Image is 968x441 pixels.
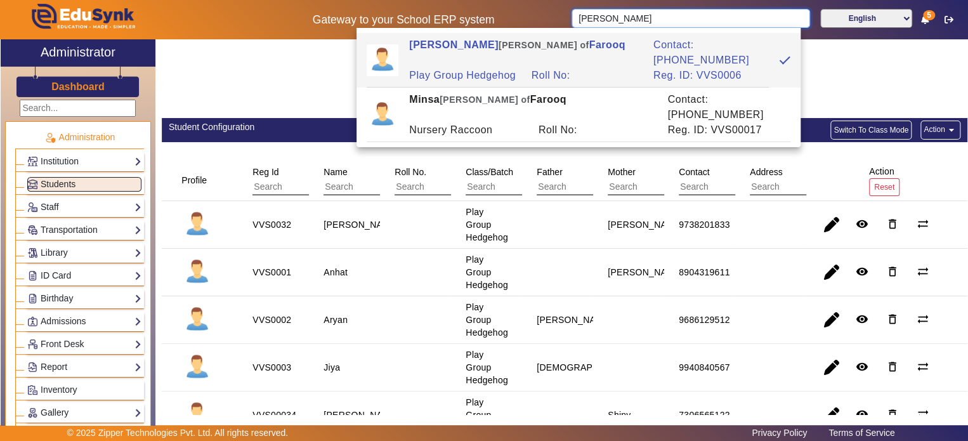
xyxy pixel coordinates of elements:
[403,37,647,68] div: [PERSON_NAME] Farooq
[67,426,289,440] p: © 2025 Zipper Technologies Pvt. Ltd. All rights reserved.
[679,409,729,421] div: 7306565122
[917,265,929,278] mat-icon: sync_alt
[532,122,661,138] div: Roll No:
[15,131,144,144] p: Administration
[403,68,525,83] div: Play Group Hedgehog
[869,178,899,195] button: Reset
[865,160,904,200] div: Action
[403,92,661,122] div: Minsa Farooq
[28,180,37,189] img: Students.png
[367,99,398,131] img: profile.png
[249,13,558,27] h5: Gateway to your School ERP system
[917,360,929,373] mat-icon: sync_alt
[856,218,868,230] mat-icon: remove_red_eye
[822,425,901,441] a: Terms of Service
[466,396,508,434] div: Play Group Hedgehog
[51,81,105,93] h3: Dashboard
[923,10,935,20] span: 5
[41,44,115,60] h2: Administrator
[646,37,768,68] div: Contact: [PHONE_NUMBER]
[856,408,868,421] mat-icon: remove_red_eye
[745,425,813,441] a: Privacy Policy
[886,218,899,230] mat-icon: delete_outline
[856,313,868,326] mat-icon: remove_red_eye
[646,68,768,83] div: Reg. ID: VVS0006
[917,218,929,230] mat-icon: sync_alt
[856,360,868,373] mat-icon: remove_red_eye
[367,44,398,76] img: profile.png
[44,132,56,143] img: Administration.png
[572,9,810,28] input: Search
[886,408,899,421] mat-icon: delete_outline
[41,385,77,395] span: Inventory
[499,40,589,50] span: [PERSON_NAME] of
[661,122,790,138] div: Reg. ID: VVS00017
[525,68,646,83] div: Roll No:
[403,122,532,138] div: Nursery Raccoon
[608,409,631,421] div: Shiny
[920,121,960,140] button: Action
[181,399,213,431] img: profile.png
[28,385,37,395] img: Inventory.png
[945,124,957,136] mat-icon: arrow_drop_down
[661,92,790,122] div: Contact: [PHONE_NUMBER]
[856,265,868,278] mat-icon: remove_red_eye
[886,313,899,326] mat-icon: delete_outline
[886,360,899,373] mat-icon: delete_outline
[917,313,929,326] mat-icon: sync_alt
[324,410,398,420] staff-with-status: [PERSON_NAME]
[830,121,912,140] button: Switch To Class Mode
[252,409,296,421] div: VVS00034
[886,265,899,278] mat-icon: delete_outline
[917,408,929,421] mat-icon: sync_alt
[440,95,530,105] span: [PERSON_NAME] of
[20,100,136,117] input: Search...
[41,179,75,189] span: Students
